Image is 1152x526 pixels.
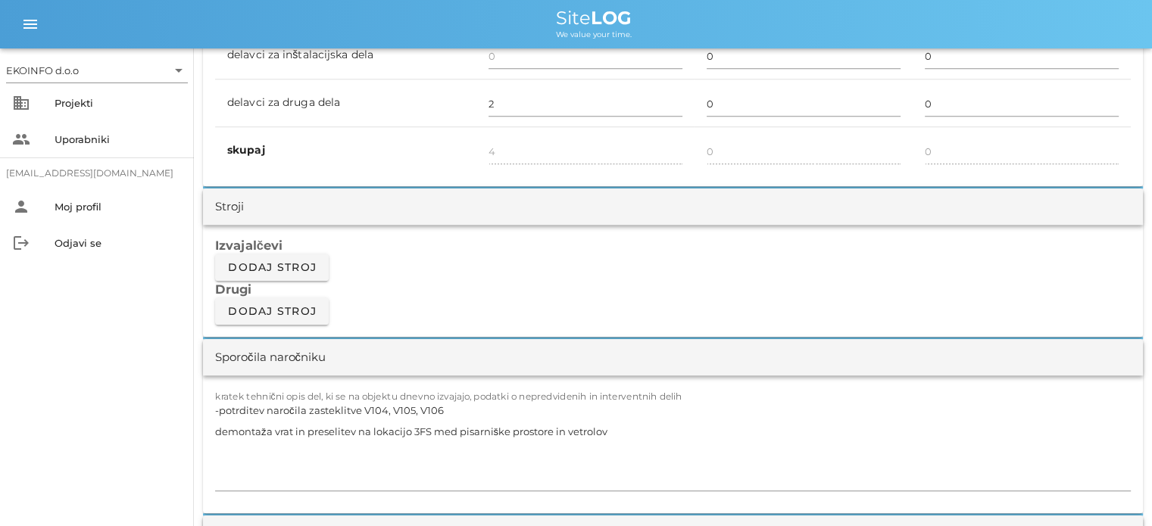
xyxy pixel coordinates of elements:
td: delavci za inštalacijska dela [215,32,476,79]
span: Dodaj stroj [227,304,317,318]
div: Uporabniki [55,133,182,145]
td: delavci za druga dela [215,79,476,127]
input: 0 [489,92,682,116]
h3: Drugi [215,281,1131,297]
div: Sporočila naročniku [215,349,326,366]
div: EKOINFO d.o.o [6,58,188,82]
div: Moj profil [55,201,182,213]
input: 0 [707,92,901,116]
i: person [12,198,30,216]
div: Odjavi se [55,237,182,249]
b: skupaj [227,143,265,157]
div: EKOINFO d.o.o [6,64,79,77]
i: logout [12,234,30,252]
span: Dodaj stroj [227,260,317,274]
i: arrow_drop_down [170,61,188,79]
i: menu [21,15,39,33]
div: Stroji [215,198,244,216]
input: 0 [925,92,1119,116]
i: business [12,94,30,112]
span: We value your time. [556,30,632,39]
i: people [12,130,30,148]
input: 0 [925,44,1119,68]
button: Dodaj stroj [215,254,329,281]
label: kratek tehnični opis del, ki se na objektu dnevno izvajajo, podatki o nepredvidenih in interventn... [215,391,682,402]
b: LOG [591,7,632,29]
button: Dodaj stroj [215,297,329,325]
input: 0 [489,44,682,68]
span: Site [556,7,632,29]
div: Projekti [55,97,182,109]
div: Pripomoček za klepet [1076,453,1152,526]
input: 0 [707,44,901,68]
h3: Izvajalčevi [215,237,1131,254]
iframe: Chat Widget [1076,453,1152,526]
